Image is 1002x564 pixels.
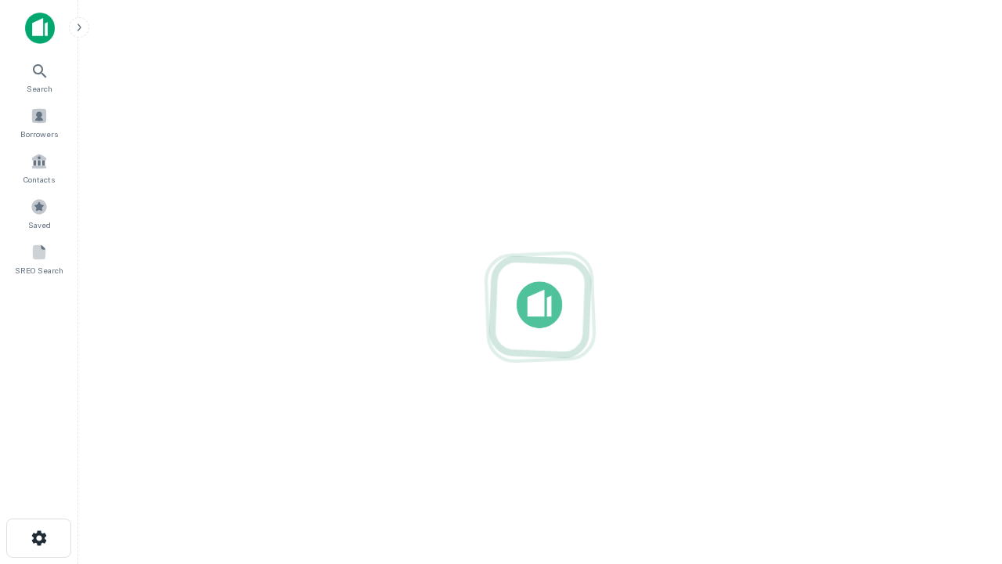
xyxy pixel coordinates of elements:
span: Saved [28,219,51,231]
a: Saved [5,192,74,234]
span: Search [27,82,52,95]
span: Borrowers [20,128,58,140]
a: Borrowers [5,101,74,143]
a: SREO Search [5,237,74,280]
span: Contacts [23,173,55,186]
a: Search [5,56,74,98]
iframe: Chat Widget [924,389,1002,464]
a: Contacts [5,146,74,189]
img: capitalize-icon.png [25,13,55,44]
span: SREO Search [15,264,63,277]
